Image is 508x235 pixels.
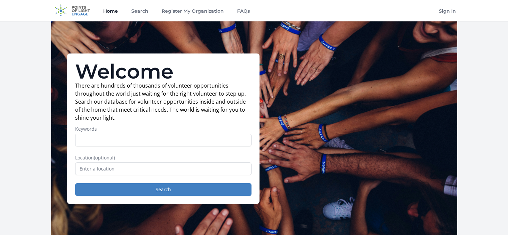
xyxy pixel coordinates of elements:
[75,82,251,122] p: There are hundreds of thousands of volunteer opportunities throughout the world just waiting for ...
[75,162,251,175] input: Enter a location
[75,62,251,82] h1: Welcome
[75,154,251,161] label: Location
[75,183,251,196] button: Search
[94,154,115,161] span: (optional)
[75,126,251,132] label: Keywords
